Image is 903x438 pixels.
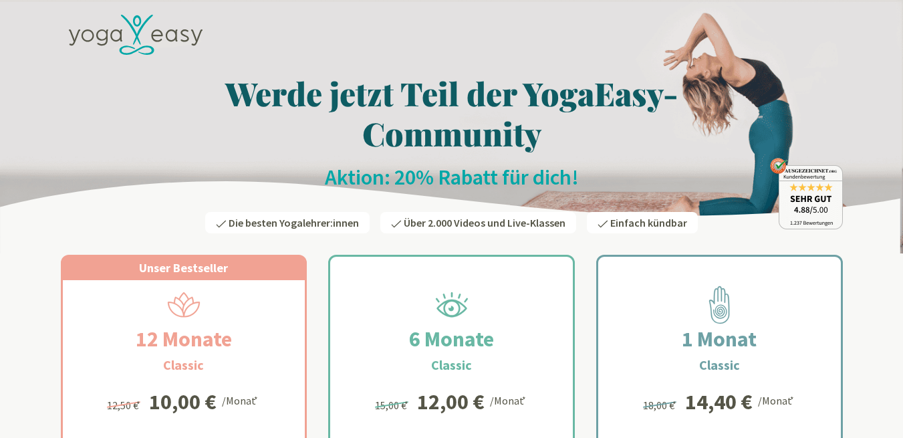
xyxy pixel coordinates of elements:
[222,391,260,409] div: /Monat
[490,391,528,409] div: /Monat
[404,216,565,229] span: Über 2.000 Videos und Live-Klassen
[643,399,678,412] span: 18,00 €
[104,323,264,355] h2: 12 Monate
[61,164,843,191] h2: Aktion: 20% Rabatt für dich!
[610,216,687,229] span: Einfach kündbar
[107,399,142,412] span: 12,50 €
[149,391,217,413] div: 10,00 €
[61,73,843,153] h1: Werde jetzt Teil der YogaEasy-Community
[758,391,796,409] div: /Monat
[685,391,753,413] div: 14,40 €
[229,216,359,229] span: Die besten Yogalehrer:innen
[650,323,789,355] h2: 1 Monat
[163,355,204,375] h3: Classic
[375,399,410,412] span: 15,00 €
[417,391,485,413] div: 12,00 €
[770,158,843,229] img: ausgezeichnet_badge.png
[377,323,526,355] h2: 6 Monate
[431,355,472,375] h3: Classic
[139,260,228,276] span: Unser Bestseller
[699,355,740,375] h3: Classic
